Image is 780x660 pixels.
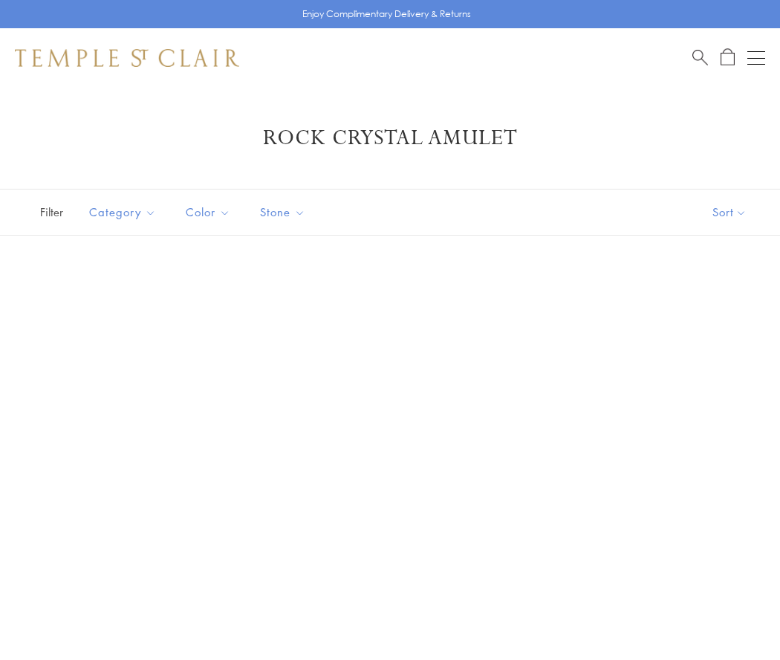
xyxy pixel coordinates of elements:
[692,48,708,67] a: Search
[82,203,167,221] span: Category
[253,203,316,221] span: Stone
[747,49,765,67] button: Open navigation
[679,190,780,235] button: Show sort by
[37,125,743,152] h1: Rock Crystal Amulet
[721,48,735,67] a: Open Shopping Bag
[249,195,316,229] button: Stone
[175,195,241,229] button: Color
[78,195,167,229] button: Category
[178,203,241,221] span: Color
[15,49,239,67] img: Temple St. Clair
[302,7,471,22] p: Enjoy Complimentary Delivery & Returns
